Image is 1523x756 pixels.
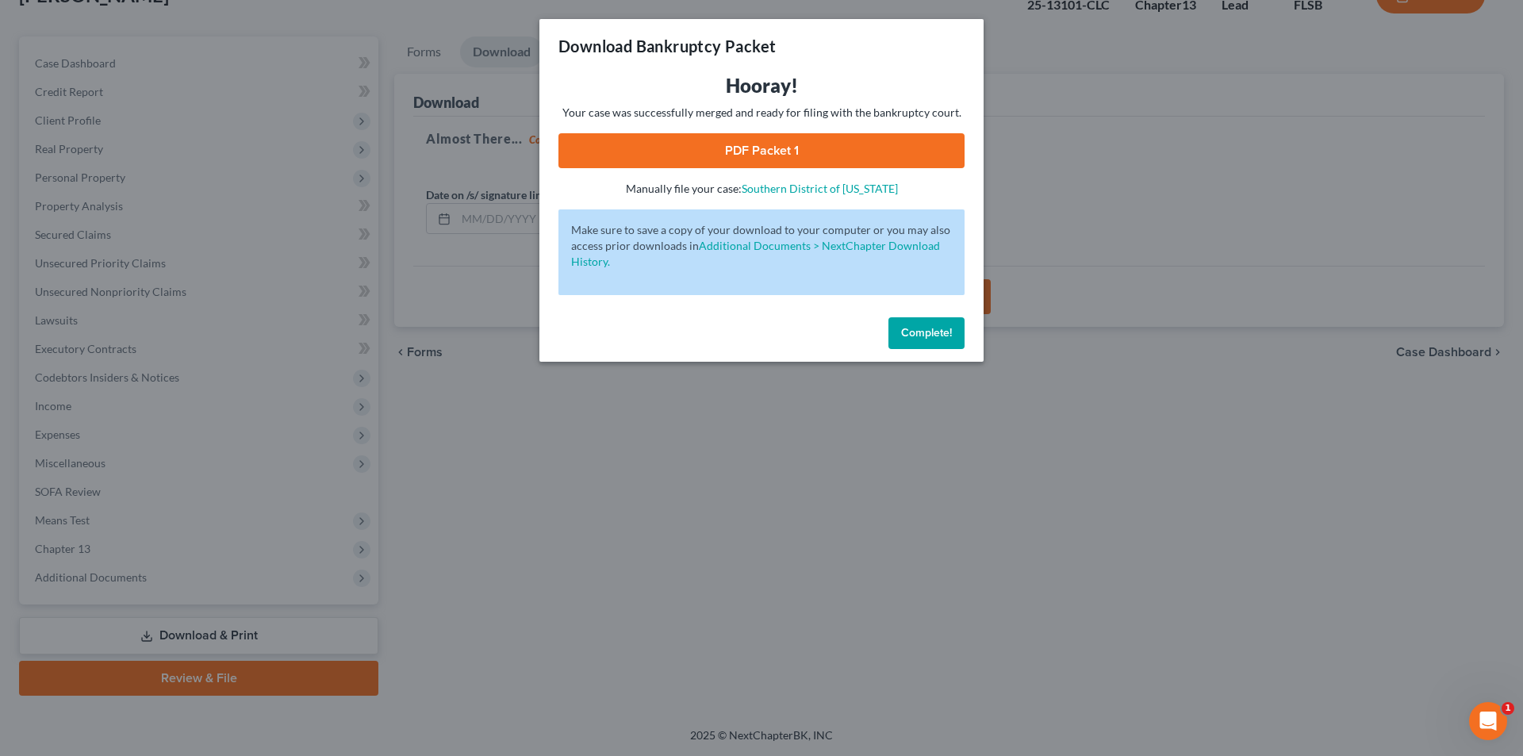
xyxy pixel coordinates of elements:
[888,317,965,349] button: Complete!
[558,35,776,57] h3: Download Bankruptcy Packet
[558,73,965,98] h3: Hooray!
[558,181,965,197] p: Manually file your case:
[558,105,965,121] p: Your case was successfully merged and ready for filing with the bankruptcy court.
[571,222,952,270] p: Make sure to save a copy of your download to your computer or you may also access prior downloads in
[901,326,952,340] span: Complete!
[571,239,940,268] a: Additional Documents > NextChapter Download History.
[742,182,898,195] a: Southern District of [US_STATE]
[1502,702,1514,715] span: 1
[558,133,965,168] a: PDF Packet 1
[1469,702,1507,740] iframe: Intercom live chat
